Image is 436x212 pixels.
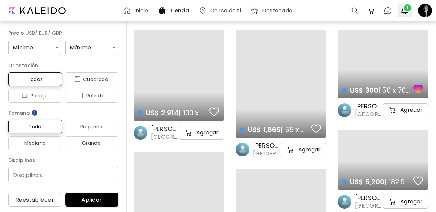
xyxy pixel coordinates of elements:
[65,89,118,103] button: iconRetrato
[8,72,62,86] button: Todas
[8,29,118,37] h6: Precio USD/ EUR/ GBP
[14,196,56,203] span: Reestablecer
[8,40,61,55] div: Mínimo
[355,110,382,118] span: [GEOGRAPHIC_DATA], [GEOGRAPHIC_DATA]
[248,125,281,134] span: US$ 1,865
[14,139,56,147] span: Mediano
[355,202,382,210] span: [GEOGRAPHIC_DATA], [GEOGRAPHIC_DATA]
[253,150,280,157] span: [GEOGRAPHIC_DATA], [GEOGRAPHIC_DATA]
[399,5,411,16] button: bellIcon1
[298,146,321,153] h5: Agregar
[151,133,178,141] span: [GEOGRAPHIC_DATA], [GEOGRAPHIC_DATA]
[404,4,411,11] span: 1
[8,61,118,70] h6: Orientación
[78,93,83,98] img: icon
[384,7,392,15] img: chatIcon
[389,198,397,206] img: cart-icon
[338,102,428,118] a: [PERSON_NAME][GEOGRAPHIC_DATA], [GEOGRAPHIC_DATA]cart-iconAgregar
[65,72,118,86] button: iconCuadrado
[31,109,38,116] img: info
[236,30,326,138] a: US$ 1,865| 55 x 65 cmfavorites
[8,109,118,117] h6: Tamaño
[138,108,207,117] h4: | 100 x 100 cm
[71,196,113,203] span: Aplicar
[123,7,151,15] a: Inicio
[342,177,411,186] h4: | 182.9 x 121.9 cm
[240,125,309,134] h4: | 55 x 65 cm
[355,194,382,202] h6: [PERSON_NAME]
[383,103,428,117] button: cart-iconAgregar
[75,76,80,82] img: icon
[338,194,428,210] a: [PERSON_NAME][GEOGRAPHIC_DATA], [GEOGRAPHIC_DATA]cart-iconAgregar
[134,30,224,121] a: US$ 2,914| 100 x 100 cmfavorites
[8,156,118,164] h6: Disciplinas
[236,142,326,157] a: [PERSON_NAME][GEOGRAPHIC_DATA], [GEOGRAPHIC_DATA]cart-iconAgregar
[208,105,221,119] button: favorites
[383,195,428,209] button: cart-iconAgregar
[179,126,224,140] button: cart-iconAgregar
[342,86,411,95] h4: | 50 x 70 cm
[338,130,428,190] a: US$ 5,200| 182.9 x 121.9 cmfavorites
[8,89,62,103] button: iconPaisaje
[134,125,224,141] a: [PERSON_NAME][GEOGRAPHIC_DATA], [GEOGRAPHIC_DATA]cart-iconAgregar
[70,92,113,100] span: Retrato
[400,198,423,205] h5: Agregar
[367,7,376,15] img: cart
[281,143,326,156] button: cart-iconAgregar
[22,93,28,98] img: icon
[389,106,397,114] img: cart-icon
[65,136,118,150] button: Grande
[14,122,56,131] span: Todo
[134,8,148,13] h6: Inicio
[70,122,113,131] span: Pequeño
[151,125,178,133] h6: [PERSON_NAME]
[310,122,323,136] button: favorites
[287,145,295,154] img: cart-icon
[14,75,56,83] span: Todas
[14,92,56,100] span: Paisaje
[210,8,241,13] h6: Cerca de ti
[70,139,113,147] span: Grande
[196,129,219,136] h5: Agregar
[199,7,243,15] a: Cerca de ti
[262,8,292,13] h6: Destacado
[158,7,192,15] a: Tienda
[170,8,189,13] h6: Tienda
[355,102,382,110] h6: [PERSON_NAME]
[146,108,179,118] span: US$ 2,914
[8,136,62,150] button: Mediano
[8,193,61,207] button: Reestablecer
[250,7,295,15] a: Destacado
[350,85,378,95] span: US$ 300
[70,75,113,83] span: Cuadrado
[65,120,118,133] button: Pequeño
[400,107,423,114] h5: Agregar
[412,174,425,188] button: favorites
[185,129,193,137] img: cart-icon
[65,40,118,55] div: Máximo
[338,30,428,98] a: US$ 300| 50 x 70 cmfavorites
[8,120,62,133] button: Todo
[412,82,425,96] button: favorites
[253,142,280,150] h6: [PERSON_NAME]
[350,177,384,187] span: US$ 5,200
[401,7,409,15] img: bellIcon
[65,193,118,207] button: Aplicar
